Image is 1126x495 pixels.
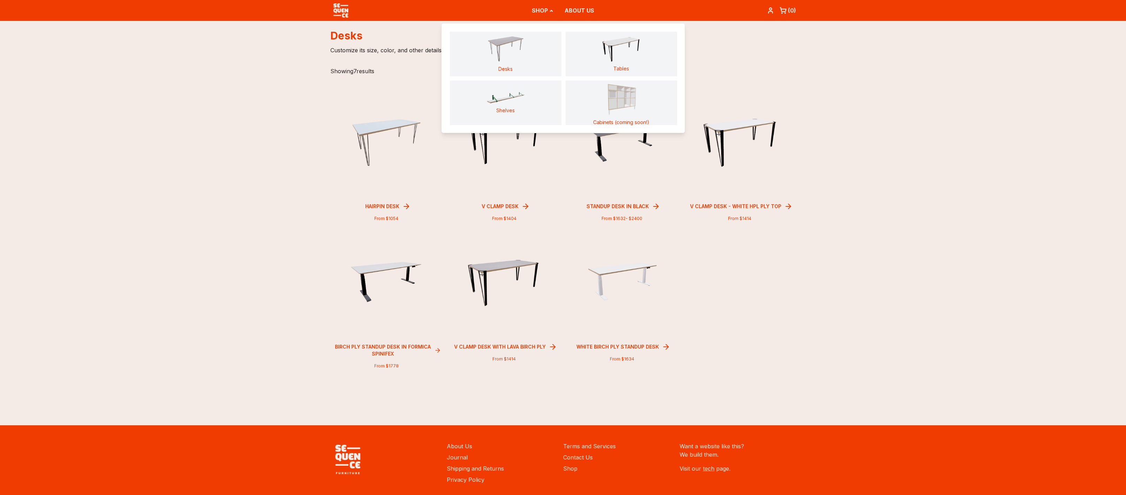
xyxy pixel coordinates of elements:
img: prd [583,117,661,168]
img: logo [602,36,641,62]
h3: White Birch Ply Standup Desk [574,341,662,353]
a: About Us [447,443,472,450]
p: From $ 1414 [684,216,796,221]
p: Want a website like this? [680,442,796,450]
p: We build them. [680,450,796,459]
a: prdBirch Ply Standup Desk in Formica SpinifexFrom $1778 [330,227,443,369]
h3: Birch Ply Standup Desk in Formica Spinifex [332,341,434,360]
img: prd [465,258,544,308]
a: prdHairpin DeskFrom $1054 [330,86,443,221]
a: Contact Us [563,454,593,461]
a: prdV Clamp Desk with Lava birch plyFrom $1414 [448,227,560,369]
img: prd [347,118,426,167]
img: logo [486,36,525,63]
a: Cabinets (coming soon!) [566,81,677,125]
img: prd [465,118,544,167]
a: tech [703,465,714,472]
p: From $ 1054 [330,216,443,221]
img: prd [347,258,426,308]
a: prdWhite Birch Ply Standup DeskFrom $1634 [566,227,678,369]
img: logo [486,92,525,104]
img: prd [583,259,661,307]
h3: V Clamp Desk - white HPL ply top [687,200,784,213]
h4: Showing 7 results [330,67,796,75]
h4: Tables [613,65,629,72]
p: Visit our page. [680,464,796,473]
a: Journal [447,454,468,461]
p: From $ 1414 [448,356,560,362]
a: Shelves [450,81,561,125]
p: From $ 1634 [566,356,678,362]
button: SHOP [532,1,553,20]
h3: Standup Desk in Black [584,200,652,213]
h4: Desks [498,66,513,73]
span: - $ 2400 [626,216,642,221]
div: SHOP [442,23,685,134]
a: Terms and Services [563,443,616,450]
h3: Hairpin Desk [362,200,402,213]
img: logo [330,442,365,477]
a: Shipping and Returns [447,465,504,472]
img: prd [700,116,779,168]
a: ABOUT US [565,7,594,14]
h4: Cabinets (coming soon!) [593,119,649,126]
a: Shop [563,465,577,472]
h3: V Clamp Desk [479,200,521,213]
a: prdStandup Desk in BlackFrom $1632- $2400 [566,86,678,221]
div: ( 0 ) [788,6,796,15]
p: Customize its size, color, and other details to design the perfect piece of furniture for you. [330,42,796,59]
p: From $ 1632 [566,216,678,221]
h4: Shelves [496,107,515,114]
a: Desks [450,32,561,76]
a: Privacy Policy [447,476,484,483]
p: From $ 1778 [330,363,443,369]
h4: desks [330,29,796,42]
a: Tables [566,32,677,76]
a: prdV Clamp Desk - white HPL ply topFrom $1414 [684,86,796,221]
h3: V Clamp Desk with Lava birch ply [451,341,549,353]
p: From $ 1404 [448,216,560,221]
a: prdV Clamp DeskFrom $1404 [448,86,560,221]
img: logo [602,80,641,116]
